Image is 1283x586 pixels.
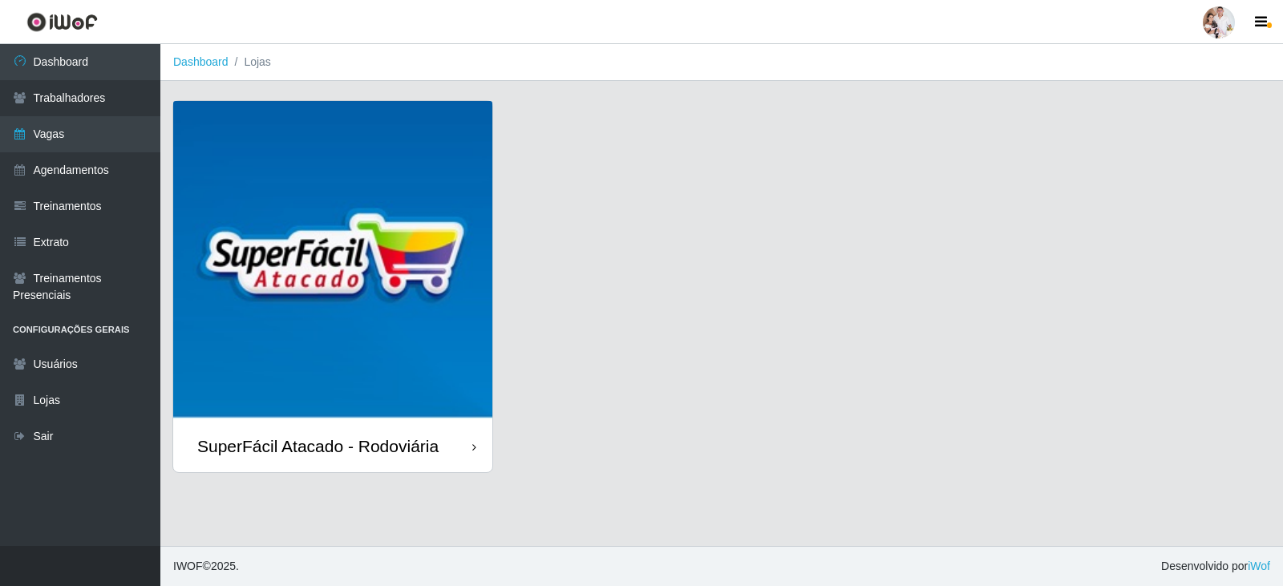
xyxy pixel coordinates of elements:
nav: breadcrumb [160,44,1283,81]
span: IWOF [173,560,203,572]
div: SuperFácil Atacado - Rodoviária [197,436,439,456]
a: SuperFácil Atacado - Rodoviária [173,101,492,472]
li: Lojas [229,54,271,71]
a: Dashboard [173,55,229,68]
img: cardImg [173,101,492,420]
a: iWof [1248,560,1270,572]
img: CoreUI Logo [26,12,98,32]
span: © 2025 . [173,558,239,575]
span: Desenvolvido por [1161,558,1270,575]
